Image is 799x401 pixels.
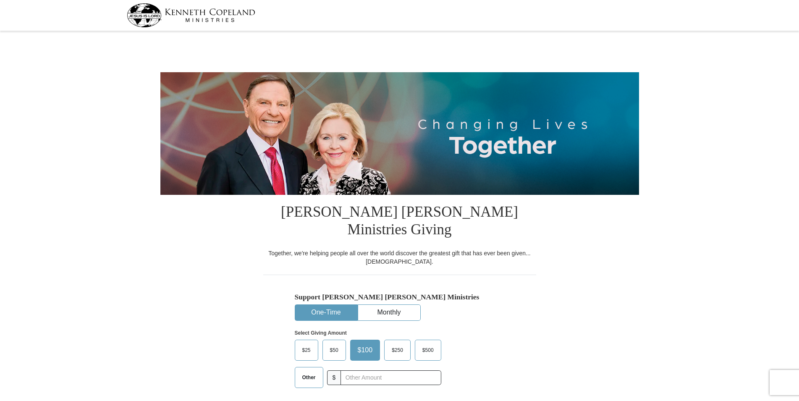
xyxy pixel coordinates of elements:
[326,344,343,356] span: $50
[341,370,441,385] input: Other Amount
[295,330,347,336] strong: Select Giving Amount
[388,344,407,356] span: $250
[418,344,438,356] span: $500
[263,195,536,249] h1: [PERSON_NAME] [PERSON_NAME] Ministries Giving
[358,305,420,320] button: Monthly
[127,3,255,27] img: kcm-header-logo.svg
[295,305,357,320] button: One-Time
[298,344,315,356] span: $25
[327,370,341,385] span: $
[354,344,377,356] span: $100
[298,371,320,384] span: Other
[295,293,505,301] h5: Support [PERSON_NAME] [PERSON_NAME] Ministries
[263,249,536,266] div: Together, we're helping people all over the world discover the greatest gift that has ever been g...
